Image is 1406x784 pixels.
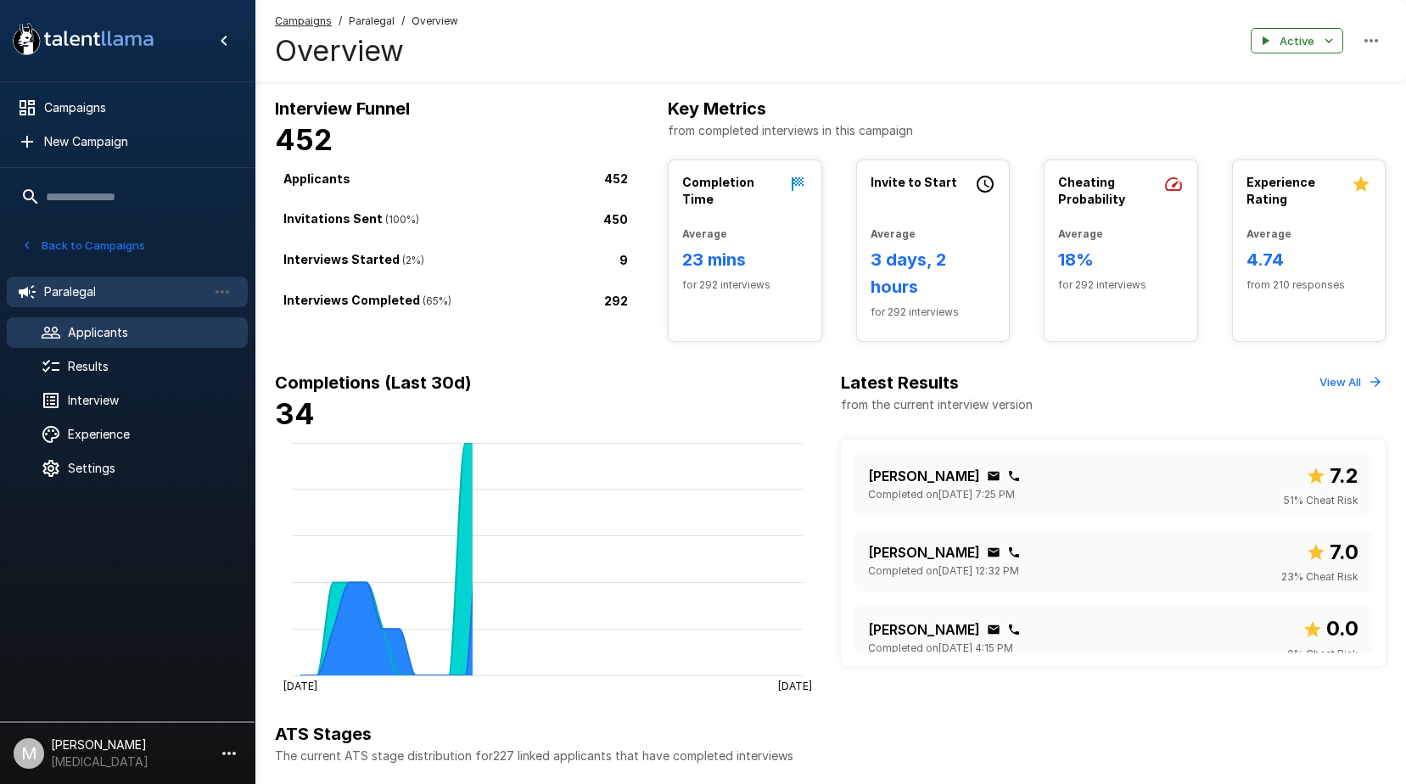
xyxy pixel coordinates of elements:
[1281,568,1358,585] span: 23 % Cheat Risk
[283,679,317,692] tspan: [DATE]
[275,122,333,157] b: 452
[1251,28,1343,54] button: Active
[668,122,1386,139] p: from completed interviews in this campaign
[682,277,808,294] span: for 292 interviews
[868,466,980,486] p: [PERSON_NAME]
[868,486,1015,503] span: Completed on [DATE] 7:25 PM
[987,623,1000,636] div: Click to copy
[1330,463,1358,488] b: 7.2
[778,679,812,692] tspan: [DATE]
[604,170,628,188] p: 452
[1058,175,1125,206] b: Cheating Probability
[987,546,1000,559] div: Click to copy
[603,210,628,228] p: 450
[275,396,315,431] b: 34
[1284,492,1358,509] span: 51 % Cheat Risk
[871,246,996,300] h6: 3 days, 2 hours
[1007,623,1021,636] div: Click to copy
[1246,277,1372,294] span: from 210 responses
[871,175,957,189] b: Invite to Start
[1330,540,1358,564] b: 7.0
[868,542,980,563] p: [PERSON_NAME]
[275,98,410,119] b: Interview Funnel
[1306,460,1358,492] span: Overall score out of 10
[1007,469,1021,483] div: Click to copy
[604,292,628,310] p: 292
[1058,227,1103,240] b: Average
[1246,227,1291,240] b: Average
[868,563,1019,580] span: Completed on [DATE] 12:32 PM
[987,469,1000,483] div: Click to copy
[841,396,1033,413] p: from the current interview version
[275,748,1386,764] p: The current ATS stage distribution for 227 linked applicants that have completed interviews
[1315,369,1386,395] button: View All
[619,251,628,269] p: 9
[668,98,766,119] b: Key Metrics
[349,13,395,30] span: Paralegal
[1058,277,1184,294] span: for 292 interviews
[868,640,1013,657] span: Completed on [DATE] 4:15 PM
[1326,616,1358,641] b: 0.0
[871,227,916,240] b: Average
[1302,613,1358,645] span: Overall score out of 10
[682,227,727,240] b: Average
[1246,246,1372,273] h6: 4.74
[1007,546,1021,559] div: Click to copy
[841,372,959,393] b: Latest Results
[871,304,996,321] span: for 292 interviews
[275,724,372,744] b: ATS Stages
[339,13,342,30] span: /
[401,13,405,30] span: /
[682,175,754,206] b: Completion Time
[1246,175,1315,206] b: Experience Rating
[1287,646,1358,663] span: 0 % Cheat Risk
[275,372,472,393] b: Completions (Last 30d)
[412,13,458,30] span: Overview
[1306,536,1358,568] span: Overall score out of 10
[1058,246,1184,273] h6: 18%
[682,246,808,273] h6: 23 mins
[275,14,332,27] u: Campaigns
[275,33,458,69] h4: Overview
[868,619,980,640] p: [PERSON_NAME]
